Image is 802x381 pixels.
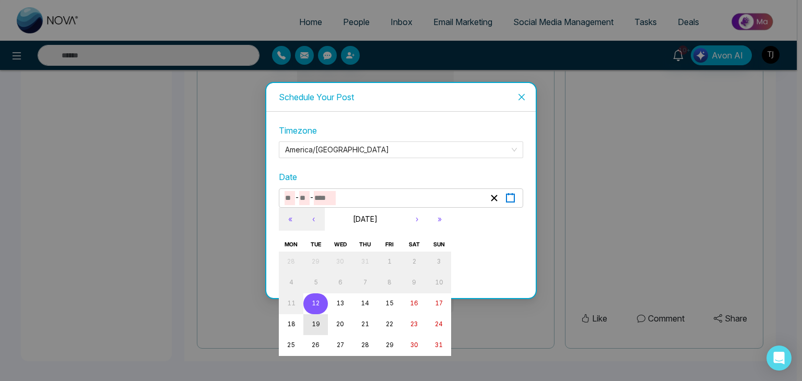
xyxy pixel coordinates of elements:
[378,335,402,356] button: August 29, 2025
[279,272,303,293] button: August 4, 2025
[285,142,517,158] span: America/Toronto
[433,241,445,248] abbr: Sunday
[337,341,344,349] abbr: August 27, 2025
[303,314,328,335] button: August 19, 2025
[361,300,369,307] abbr: August 14, 2025
[385,241,394,248] abbr: Friday
[378,314,402,335] button: August 22, 2025
[361,258,369,265] abbr: July 31, 2025
[405,208,428,231] button: ›
[279,208,302,231] button: «
[402,293,427,314] button: August 16, 2025
[402,272,427,293] button: August 9, 2025
[353,293,378,314] button: August 14, 2025
[428,208,451,231] button: »
[289,279,293,286] abbr: August 4, 2025
[378,293,402,314] button: August 15, 2025
[279,335,303,356] button: August 25, 2025
[412,258,416,265] abbr: August 2, 2025
[435,320,443,328] abbr: August 24, 2025
[328,272,352,293] button: August 6, 2025
[435,300,443,307] abbr: August 17, 2025
[766,346,792,371] div: Open Intercom Messenger
[353,252,378,272] button: July 31, 2025
[312,300,320,307] abbr: August 12, 2025
[328,314,352,335] button: August 20, 2025
[378,252,402,272] button: August 1, 2025
[363,279,367,286] abbr: August 7, 2025
[410,341,418,349] abbr: August 30, 2025
[427,335,451,356] button: August 31, 2025
[336,300,344,307] abbr: August 13, 2025
[311,241,321,248] abbr: Tuesday
[353,314,378,335] button: August 21, 2025
[386,341,394,349] abbr: August 29, 2025
[402,252,427,272] button: August 2, 2025
[338,279,343,286] abbr: August 6, 2025
[437,258,441,265] abbr: August 3, 2025
[279,293,303,314] button: August 11, 2025
[303,272,328,293] button: August 5, 2025
[353,272,378,293] button: August 7, 2025
[279,314,303,335] button: August 18, 2025
[410,320,418,328] abbr: August 23, 2025
[361,320,369,328] abbr: August 21, 2025
[334,241,347,248] abbr: Wednesday
[353,335,378,356] button: August 28, 2025
[312,258,320,265] abbr: July 29, 2025
[336,320,344,328] abbr: August 20, 2025
[303,252,328,272] button: July 29, 2025
[517,93,526,101] span: close
[279,91,523,103] div: Schedule Your Post
[412,279,416,286] abbr: August 9, 2025
[427,252,451,272] button: August 3, 2025
[508,83,536,111] button: Close
[378,272,402,293] button: August 8, 2025
[427,272,451,293] button: August 10, 2025
[303,293,328,314] button: August 12, 2025
[402,335,427,356] button: August 30, 2025
[314,279,318,286] abbr: August 5, 2025
[285,241,298,248] abbr: Monday
[328,293,352,314] button: August 13, 2025
[303,335,328,356] button: August 26, 2025
[385,300,394,307] abbr: August 15, 2025
[410,300,418,307] abbr: August 16, 2025
[361,341,369,349] abbr: August 28, 2025
[287,341,295,349] abbr: August 25, 2025
[353,215,378,223] span: [DATE]
[328,252,352,272] button: July 30, 2025
[302,208,325,231] button: ‹
[427,314,451,335] button: August 24, 2025
[279,252,303,272] button: July 28, 2025
[359,241,371,248] abbr: Thursday
[287,258,295,265] abbr: July 28, 2025
[310,191,314,204] span: -
[312,320,320,328] abbr: August 19, 2025
[328,335,352,356] button: August 27, 2025
[387,279,392,286] abbr: August 8, 2025
[279,124,523,137] label: Timezone
[287,320,296,328] abbr: August 18, 2025
[386,320,393,328] abbr: August 22, 2025
[402,314,427,335] button: August 23, 2025
[435,341,443,349] abbr: August 31, 2025
[427,293,451,314] button: August 17, 2025
[312,341,320,349] abbr: August 26, 2025
[295,191,299,204] span: -
[279,171,523,184] label: Date
[435,279,443,286] abbr: August 10, 2025
[336,258,344,265] abbr: July 30, 2025
[409,241,420,248] abbr: Saturday
[287,300,296,307] abbr: August 11, 2025
[387,258,392,265] abbr: August 1, 2025
[325,208,405,231] button: [DATE]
